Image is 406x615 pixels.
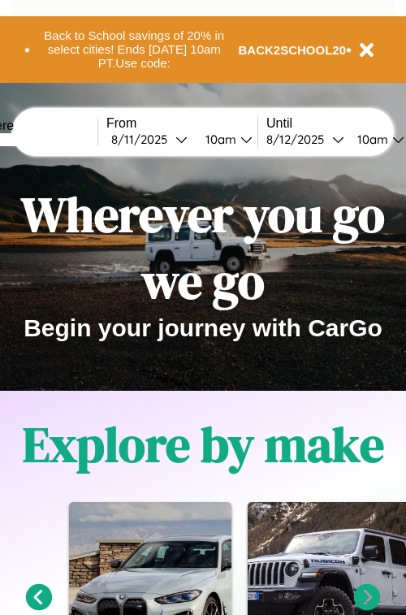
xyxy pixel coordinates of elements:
label: From [106,116,257,131]
b: BACK2SCHOOL20 [239,43,347,57]
button: 10am [192,131,257,148]
div: 8 / 11 / 2025 [111,132,175,147]
h1: Explore by make [23,411,384,478]
button: Back to School savings of 20% in select cities! Ends [DATE] 10am PT.Use code: [30,24,239,75]
div: 10am [197,132,240,147]
div: 10am [349,132,392,147]
button: 8/11/2025 [106,131,192,148]
div: 8 / 12 / 2025 [266,132,332,147]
